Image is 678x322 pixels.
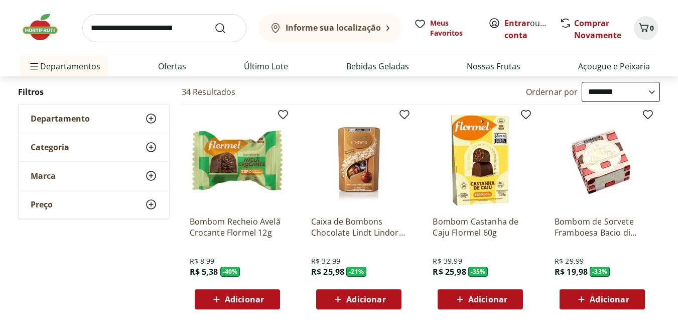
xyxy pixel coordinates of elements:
[82,14,246,42] input: search
[311,256,340,266] span: R$ 32,99
[433,256,462,266] span: R$ 39,99
[20,12,70,42] img: Hortifruti
[555,266,588,277] span: R$ 19,98
[311,216,406,238] a: Caixa de Bombons Chocolate Lindt Lindor Sortidos 75g Com 6 unidades
[220,267,240,277] span: - 40 %
[346,267,366,277] span: - 21 %
[31,142,69,152] span: Categoria
[634,16,658,40] button: Carrinho
[526,86,578,97] label: Ordernar por
[195,289,280,309] button: Adicionar
[316,289,401,309] button: Adicionar
[31,171,56,181] span: Marca
[468,295,507,303] span: Adicionar
[19,104,169,133] button: Departamento
[560,289,645,309] button: Adicionar
[286,22,381,33] b: Informe sua localização
[346,60,409,72] a: Bebidas Geladas
[31,114,90,124] span: Departamento
[578,60,650,72] a: Açougue e Peixaria
[504,18,560,41] a: Criar conta
[555,216,650,238] a: Bombom de Sorvete Framboesa Bacio di Latte caixa 90g
[650,23,654,33] span: 0
[31,199,53,209] span: Preço
[555,113,650,208] img: Bombom de Sorvete Framboesa Bacio di Latte caixa 90g
[19,162,169,190] button: Marca
[28,54,40,78] button: Menu
[433,113,528,208] img: Bombom Castanha de Caju Flormel 60g
[467,60,520,72] a: Nossas Frutas
[590,295,629,303] span: Adicionar
[19,190,169,219] button: Preço
[158,60,186,72] a: Ofertas
[190,266,218,277] span: R$ 5,38
[190,256,215,266] span: R$ 8,99
[346,295,385,303] span: Adicionar
[225,295,264,303] span: Adicionar
[414,18,476,38] a: Meus Favoritos
[19,133,169,161] button: Categoria
[311,113,406,208] img: Caixa de Bombons Chocolate Lindt Lindor Sortidos 75g Com 6 unidades
[574,18,621,41] a: Comprar Novamente
[244,60,288,72] a: Último Lote
[28,54,100,78] span: Departamentos
[504,17,549,41] span: ou
[311,266,344,277] span: R$ 25,98
[190,113,285,208] img: Bombom Recheio Avelã Crocante Flormel 12g
[18,82,170,102] h2: Filtros
[433,266,466,277] span: R$ 25,98
[182,86,236,97] h2: 34 Resultados
[190,216,285,238] a: Bombom Recheio Avelã Crocante Flormel 12g
[504,18,530,29] a: Entrar
[590,267,610,277] span: - 33 %
[468,267,488,277] span: - 35 %
[258,14,402,42] button: Informe sua localização
[433,216,528,238] a: Bombom Castanha de Caju Flormel 60g
[555,256,584,266] span: R$ 29,99
[430,18,476,38] span: Meus Favoritos
[438,289,523,309] button: Adicionar
[214,22,238,34] button: Submit Search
